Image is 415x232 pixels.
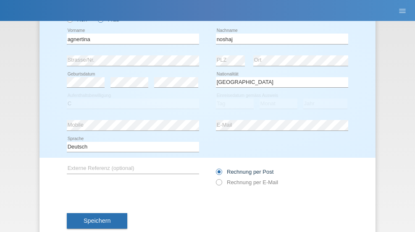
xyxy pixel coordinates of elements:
span: Speichern [84,217,110,224]
label: Rechnung per Post [216,169,273,175]
input: Rechnung per Post [216,169,221,179]
button: Speichern [67,213,127,229]
a: menu [394,8,411,13]
i: menu [398,7,407,15]
label: Rechnung per E-Mail [216,179,278,185]
input: Rechnung per E-Mail [216,179,221,190]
